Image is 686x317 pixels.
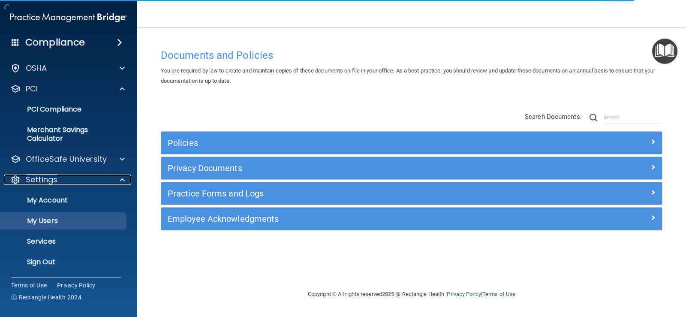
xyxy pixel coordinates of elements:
[168,138,530,148] h5: Policies
[168,214,530,223] h5: Employee Acknowledgments
[10,63,125,73] a: OSHA
[525,113,582,121] span: Search Documents:
[161,67,655,84] span: You are required by law to create and maintain copies of these documents on file in your office. ...
[57,281,96,290] a: Privacy Policy
[26,84,38,94] p: PCI
[6,196,123,205] p: My Account
[6,217,123,225] p: My Users
[447,291,481,297] a: Privacy Policy
[26,175,57,185] p: Settings
[26,63,47,73] p: OSHA
[10,9,127,26] img: PMB logo
[26,154,107,164] p: OfficeSafe University
[538,257,676,291] iframe: Drift Widget Chat Controller
[168,189,530,198] h5: Practice Forms and Logs
[168,163,530,173] h5: Privacy Documents
[168,136,656,150] a: Policies
[168,161,656,175] a: Privacy Documents
[11,281,47,290] a: Terms of Use
[168,212,656,226] a: Employee Acknowledgments
[10,175,125,185] a: Settings
[10,154,125,164] a: OfficeSafe University
[168,187,656,200] a: Practice Forms and Logs
[25,36,85,48] h4: Compliance
[6,105,123,114] p: PCI Compliance
[6,258,123,266] p: Sign Out
[6,237,123,246] p: Services
[482,291,515,297] a: Terms of Use
[6,126,123,143] p: Merchant Savings Calculator
[255,281,568,308] div: Copyright © All rights reserved 2025 @ Rectangle Health | |
[11,293,81,302] span: Ⓒ Rectangle Health 2024
[590,114,597,121] img: ic-search.3b580494.png
[10,84,125,94] a: PCI
[652,39,677,64] button: Open Resource Center
[604,111,662,124] input: Search
[161,50,662,61] h4: Documents and Policies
